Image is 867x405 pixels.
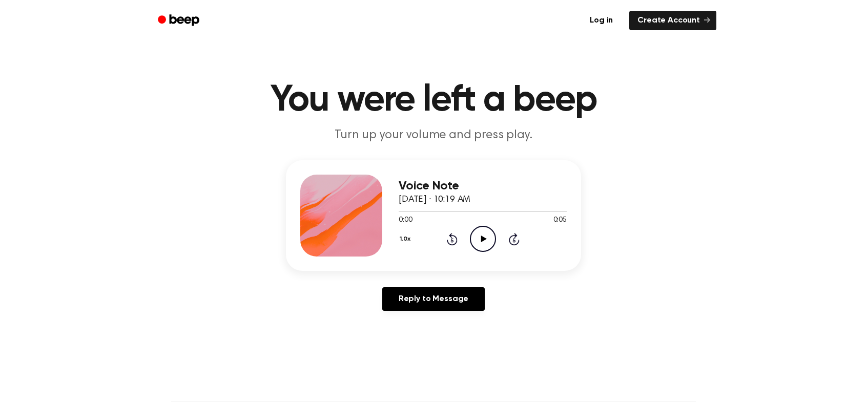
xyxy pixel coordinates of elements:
[399,230,414,248] button: 1.0x
[171,82,696,119] h1: You were left a beep
[399,179,567,193] h3: Voice Note
[151,11,209,31] a: Beep
[399,215,412,226] span: 0:00
[629,11,716,30] a: Create Account
[553,215,567,226] span: 0:05
[399,195,470,204] span: [DATE] · 10:19 AM
[382,287,485,311] a: Reply to Message
[237,127,630,144] p: Turn up your volume and press play.
[580,9,623,32] a: Log in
